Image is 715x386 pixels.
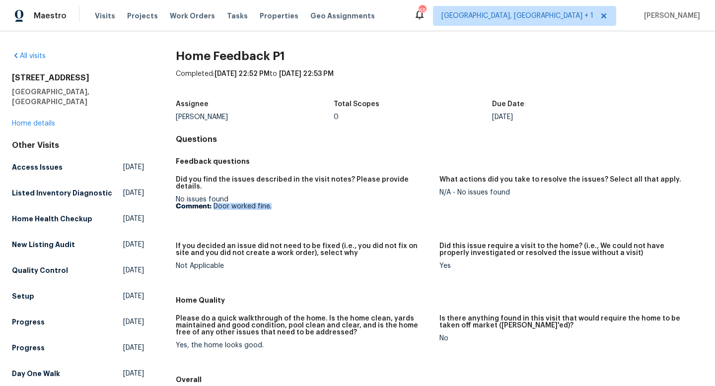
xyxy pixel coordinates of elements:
[123,369,144,379] span: [DATE]
[439,243,695,257] h5: Did this issue require a visit to the home? (i.e., We could not have properly investigated or res...
[12,287,144,305] a: Setup[DATE]
[12,339,144,357] a: Progress[DATE]
[439,176,681,183] h5: What actions did you take to resolve the issues? Select all that apply.
[12,369,60,379] h5: Day One Walk
[334,114,492,121] div: 0
[176,134,703,144] h4: Questions
[12,120,55,127] a: Home details
[12,343,45,353] h5: Progress
[176,315,431,336] h5: Please do a quick walkthrough of the home. Is the home clean, yards maintained and good condition...
[176,176,431,190] h5: Did you find the issues described in the visit notes? Please provide details.
[12,188,112,198] h5: Listed Inventory Diagnostic
[12,240,75,250] h5: New Listing Audit
[176,243,431,257] h5: If you decided an issue did not need to be fixed (i.e., you did not fix on site and you did not c...
[123,291,144,301] span: [DATE]
[12,214,92,224] h5: Home Health Checkup
[492,101,524,108] h5: Due Date
[12,162,63,172] h5: Access Issues
[176,51,703,61] h2: Home Feedback P1
[439,335,695,342] div: No
[12,261,144,279] a: Quality Control[DATE]
[12,184,144,202] a: Listed Inventory Diagnostic[DATE]
[123,265,144,275] span: [DATE]
[310,11,375,21] span: Geo Assignments
[12,53,46,60] a: All visits
[260,11,298,21] span: Properties
[176,196,431,210] div: No issues found
[12,265,68,275] h5: Quality Control
[12,313,144,331] a: Progress[DATE]
[34,11,67,21] span: Maestro
[123,162,144,172] span: [DATE]
[441,11,593,21] span: [GEOGRAPHIC_DATA], [GEOGRAPHIC_DATA] + 1
[439,262,695,269] div: Yes
[12,236,144,254] a: New Listing Audit[DATE]
[176,114,334,121] div: [PERSON_NAME]
[640,11,700,21] span: [PERSON_NAME]
[176,295,703,305] h5: Home Quality
[176,101,209,108] h5: Assignee
[279,70,334,77] span: [DATE] 22:53 PM
[12,210,144,228] a: Home Health Checkup[DATE]
[12,87,144,107] h5: [GEOGRAPHIC_DATA], [GEOGRAPHIC_DATA]
[214,70,270,77] span: [DATE] 22:52 PM
[12,73,144,83] h2: [STREET_ADDRESS]
[176,203,431,210] p: Door worked fine.
[170,11,215,21] span: Work Orders
[334,101,379,108] h5: Total Scopes
[176,375,703,385] h5: Overall
[176,342,431,349] div: Yes, the home looks good.
[123,188,144,198] span: [DATE]
[12,291,34,301] h5: Setup
[176,203,212,210] b: Comment:
[95,11,115,21] span: Visits
[176,156,703,166] h5: Feedback questions
[227,12,248,19] span: Tasks
[123,240,144,250] span: [DATE]
[123,214,144,224] span: [DATE]
[12,317,45,327] h5: Progress
[419,6,426,16] div: 65
[123,317,144,327] span: [DATE]
[439,315,695,329] h5: Is there anything found in this visit that would require the home to be taken off market ([PERSON...
[12,140,144,150] div: Other Visits
[12,365,144,383] a: Day One Walk[DATE]
[176,69,703,95] div: Completed: to
[176,262,431,269] div: Not Applicable
[123,343,144,353] span: [DATE]
[439,189,695,196] div: N/A - No issues found
[12,158,144,176] a: Access Issues[DATE]
[492,114,650,121] div: [DATE]
[127,11,158,21] span: Projects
